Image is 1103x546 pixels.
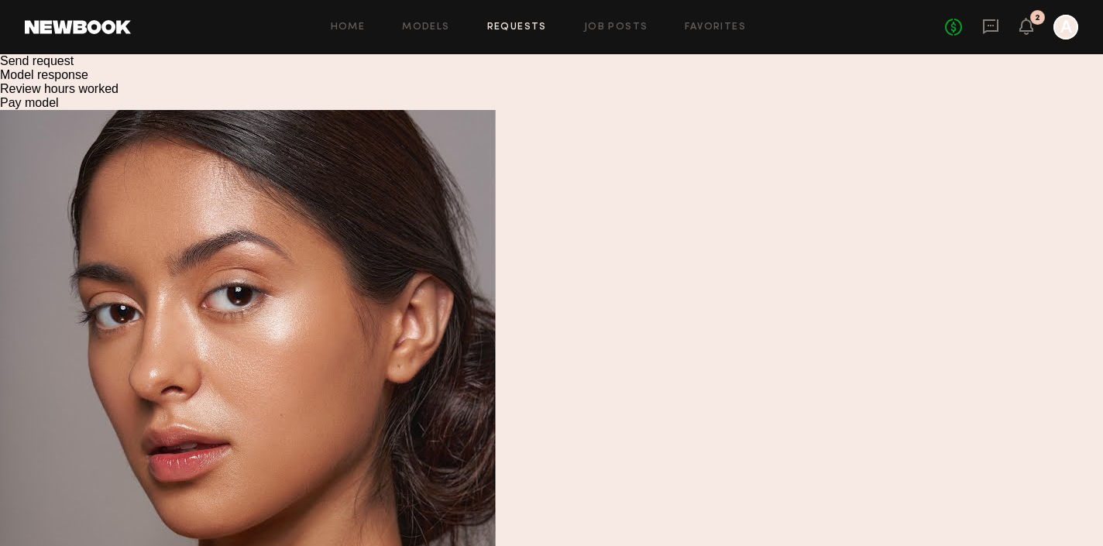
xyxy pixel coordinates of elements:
a: Home [331,22,366,33]
a: Requests [487,22,547,33]
a: Favorites [685,22,746,33]
a: Models [402,22,449,33]
a: Job Posts [584,22,648,33]
a: A [1053,15,1078,39]
div: 2 [1035,14,1040,22]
